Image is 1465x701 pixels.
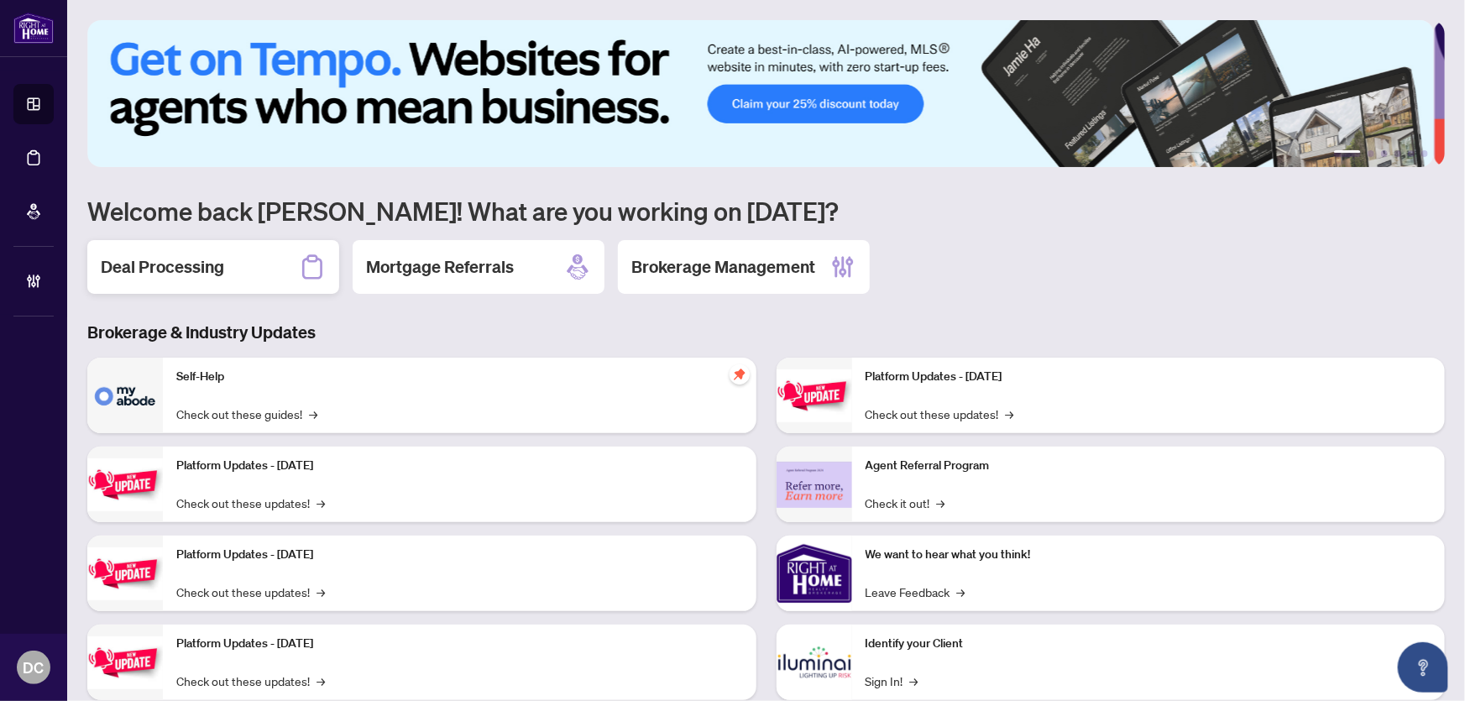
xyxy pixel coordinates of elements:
img: Slide 0 [87,20,1434,167]
h3: Brokerage & Industry Updates [87,321,1445,344]
button: 1 [1334,150,1361,157]
h2: Deal Processing [101,255,224,279]
p: Platform Updates - [DATE] [176,635,743,653]
p: Platform Updates - [DATE] [866,368,1432,386]
span: → [937,494,945,512]
img: Platform Updates - September 16, 2025 [87,458,163,511]
a: Sign In!→ [866,672,918,690]
a: Check out these updates!→ [176,583,325,601]
button: Open asap [1398,642,1448,693]
span: DC [24,656,44,679]
p: Platform Updates - [DATE] [176,457,743,475]
p: Platform Updates - [DATE] [176,546,743,564]
a: Check out these guides!→ [176,405,317,423]
img: Platform Updates - July 21, 2025 [87,547,163,600]
a: Leave Feedback→ [866,583,965,601]
button: 3 [1381,150,1388,157]
span: → [910,672,918,690]
img: Platform Updates - June 23, 2025 [777,369,852,422]
span: → [317,672,325,690]
span: → [957,583,965,601]
p: Agent Referral Program [866,457,1432,475]
a: Check out these updates!→ [866,405,1014,423]
img: Self-Help [87,358,163,433]
a: Check it out!→ [866,494,945,512]
span: pushpin [730,364,750,385]
span: → [1006,405,1014,423]
img: Identify your Client [777,625,852,700]
button: 2 [1368,150,1374,157]
p: Self-Help [176,368,743,386]
h1: Welcome back [PERSON_NAME]! What are you working on [DATE]? [87,195,1445,227]
span: → [317,494,325,512]
h2: Brokerage Management [631,255,815,279]
a: Check out these updates!→ [176,494,325,512]
span: → [309,405,317,423]
p: Identify your Client [866,635,1432,653]
button: 4 [1394,150,1401,157]
img: logo [13,13,54,44]
button: 6 [1421,150,1428,157]
h2: Mortgage Referrals [366,255,514,279]
img: Agent Referral Program [777,462,852,508]
span: → [317,583,325,601]
a: Check out these updates!→ [176,672,325,690]
button: 5 [1408,150,1415,157]
p: We want to hear what you think! [866,546,1432,564]
img: Platform Updates - July 8, 2025 [87,636,163,689]
img: We want to hear what you think! [777,536,852,611]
